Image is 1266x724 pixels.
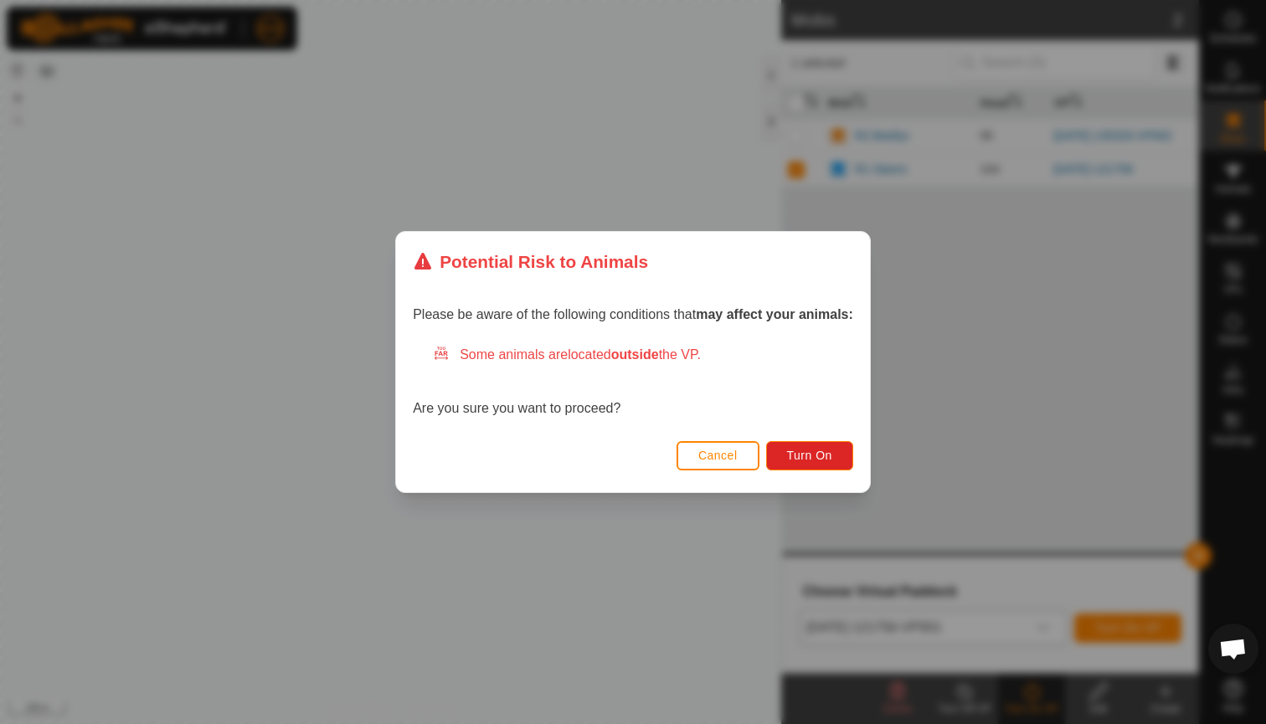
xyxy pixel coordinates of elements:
span: Cancel [698,449,738,462]
div: Are you sure you want to proceed? [413,345,853,418]
div: Potential Risk to Animals [413,249,648,275]
span: Turn On [787,449,832,462]
button: Turn On [766,441,853,470]
button: Cancel [677,441,759,470]
div: Some animals are [433,345,853,365]
span: Please be aware of the following conditions that [413,307,853,321]
strong: may affect your animals: [696,307,853,321]
span: located the VP. [568,347,701,362]
strong: outside [611,347,659,362]
a: Open chat [1208,624,1258,674]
